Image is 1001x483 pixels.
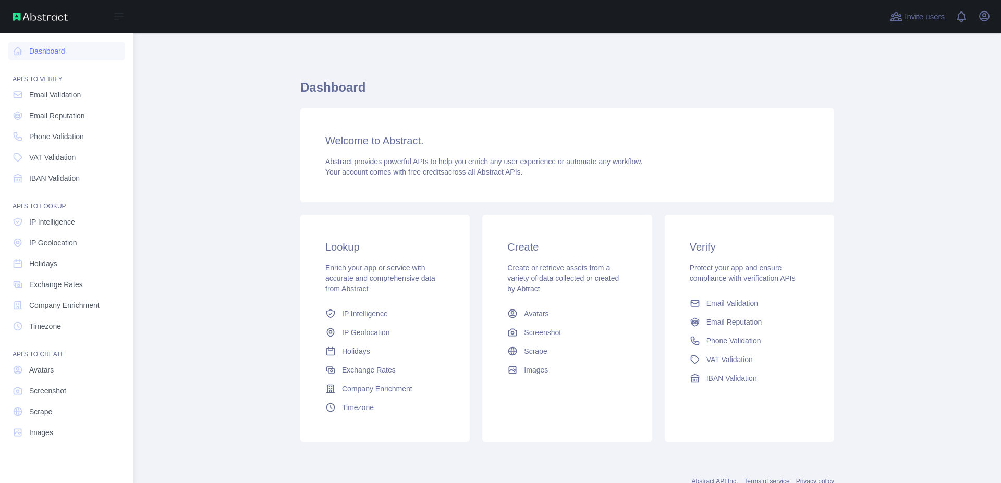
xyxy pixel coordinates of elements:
[29,386,66,396] span: Screenshot
[29,321,61,331] span: Timezone
[321,379,449,398] a: Company Enrichment
[408,168,444,176] span: free credits
[905,11,945,23] span: Invite users
[503,342,631,361] a: Scrape
[342,365,396,375] span: Exchange Rates
[524,365,548,375] span: Images
[8,106,125,125] a: Email Reputation
[29,131,84,142] span: Phone Validation
[690,240,809,254] h3: Verify
[507,264,619,293] span: Create or retrieve assets from a variety of data collected or created by Abtract
[342,308,388,319] span: IP Intelligence
[342,346,370,356] span: Holidays
[686,294,813,313] a: Email Validation
[8,254,125,273] a: Holidays
[524,346,547,356] span: Scrape
[8,423,125,442] a: Images
[686,313,813,331] a: Email Reputation
[507,240,627,254] h3: Create
[325,240,445,254] h3: Lookup
[321,398,449,417] a: Timezone
[686,350,813,369] a: VAT Validation
[29,258,57,269] span: Holidays
[503,361,631,379] a: Images
[888,8,947,25] button: Invite users
[706,373,757,383] span: IBAN Validation
[706,354,753,365] span: VAT Validation
[690,264,796,282] span: Protect your app and ensure compliance with verification APIs
[706,317,762,327] span: Email Reputation
[29,300,100,311] span: Company Enrichment
[325,168,522,176] span: Your account comes with across all Abstract APIs.
[8,296,125,315] a: Company Enrichment
[8,42,125,60] a: Dashboard
[29,110,85,121] span: Email Reputation
[29,427,53,438] span: Images
[706,336,761,346] span: Phone Validation
[8,85,125,104] a: Email Validation
[8,381,125,400] a: Screenshot
[29,173,80,183] span: IBAN Validation
[29,406,52,417] span: Scrape
[321,342,449,361] a: Holidays
[706,298,758,308] span: Email Validation
[8,233,125,252] a: IP Geolocation
[29,279,83,290] span: Exchange Rates
[29,152,76,163] span: VAT Validation
[686,331,813,350] a: Phone Validation
[300,79,834,104] h1: Dashboard
[321,361,449,379] a: Exchange Rates
[8,275,125,294] a: Exchange Rates
[524,308,548,319] span: Avatars
[342,327,390,338] span: IP Geolocation
[8,63,125,83] div: API'S TO VERIFY
[8,213,125,231] a: IP Intelligence
[8,190,125,210] div: API'S TO LOOKUP
[325,157,643,166] span: Abstract provides powerful APIs to help you enrich any user experience or automate any workflow.
[686,369,813,388] a: IBAN Validation
[29,365,54,375] span: Avatars
[29,238,77,248] span: IP Geolocation
[8,148,125,167] a: VAT Validation
[8,169,125,188] a: IBAN Validation
[321,304,449,323] a: IP Intelligence
[342,402,374,413] span: Timezone
[8,338,125,358] div: API'S TO CREATE
[325,133,809,148] h3: Welcome to Abstract.
[29,217,75,227] span: IP Intelligence
[8,361,125,379] a: Avatars
[321,323,449,342] a: IP Geolocation
[8,127,125,146] a: Phone Validation
[29,90,81,100] span: Email Validation
[342,383,412,394] span: Company Enrichment
[13,13,68,21] img: Abstract API
[524,327,561,338] span: Screenshot
[8,317,125,336] a: Timezone
[503,304,631,323] a: Avatars
[325,264,435,293] span: Enrich your app or service with accurate and comprehensive data from Abstract
[503,323,631,342] a: Screenshot
[8,402,125,421] a: Scrape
